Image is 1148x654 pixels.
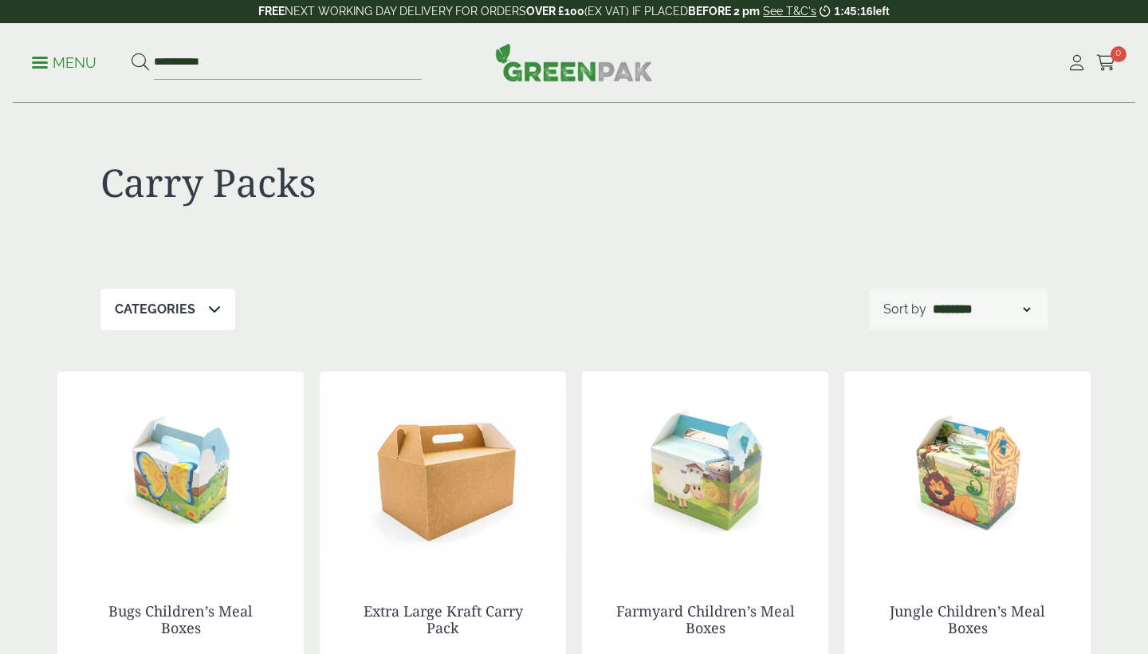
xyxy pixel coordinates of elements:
a: Farmyard Children’s Meal Boxes [616,601,795,638]
span: 0 [1111,46,1126,62]
img: GreenPak Supplies [495,43,653,81]
select: Shop order [930,300,1033,319]
img: Farmyard Childrens Meal Box [582,372,828,571]
strong: OVER £100 [526,5,584,18]
a: Jungle Children’s Meal Boxes [890,601,1045,638]
p: Sort by [883,300,926,319]
p: Menu [32,53,96,73]
a: 0 [1096,51,1116,75]
strong: FREE [258,5,285,18]
p: Categories [115,300,195,319]
i: My Account [1067,55,1087,71]
span: 1:45:16 [834,5,872,18]
a: See T&C's [763,5,816,18]
a: Bugs Children’s Meal Boxes [108,601,253,638]
i: Cart [1096,55,1116,71]
span: left [873,5,890,18]
a: Menu [32,53,96,69]
h1: Carry Packs [100,160,574,206]
img: Jungle Childrens Meal Box v2 [844,372,1091,571]
strong: BEFORE 2 pm [688,5,760,18]
img: IMG_5980 (Large) [320,372,566,571]
a: Extra Large Kraft Carry Pack [364,601,523,638]
img: Bug Childrens Meal Box [57,372,304,571]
